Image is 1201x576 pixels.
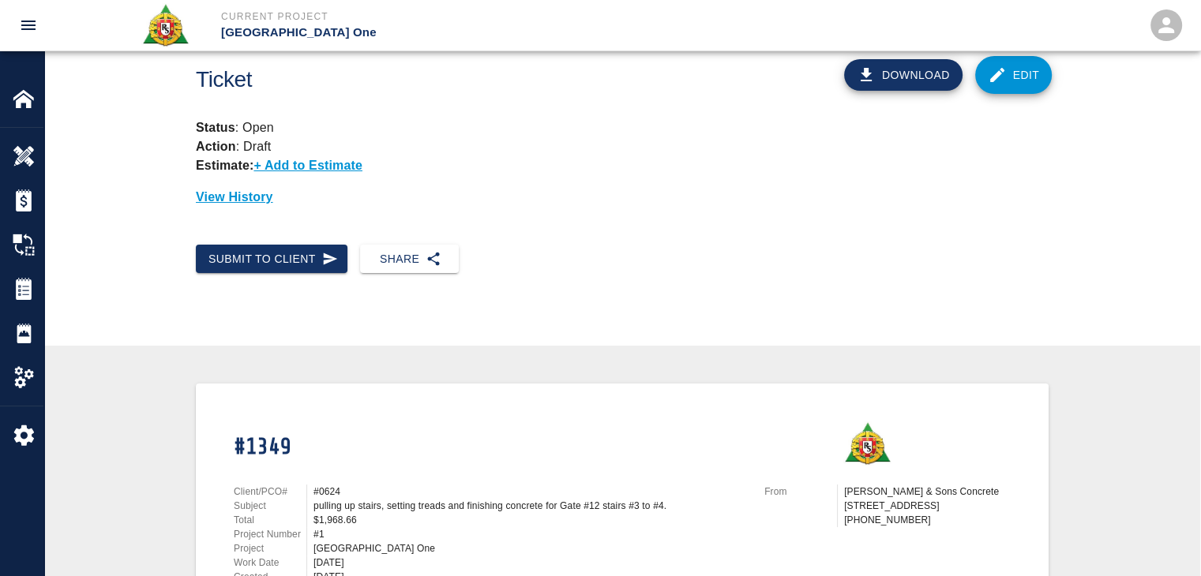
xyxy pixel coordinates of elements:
iframe: Chat Widget [1122,500,1201,576]
div: #1 [313,527,745,541]
p: [PHONE_NUMBER] [844,513,1011,527]
div: #0624 [313,484,745,499]
h1: #1349 [234,434,745,462]
p: Work Date [234,555,306,570]
button: Download [844,59,963,91]
h1: Ticket [196,67,688,93]
p: Client/PCO# [234,484,306,499]
div: pulling up stairs, setting treads and finishing concrete for Gate #12 stairs #3 to #4. [313,499,745,513]
button: Share [360,245,459,274]
p: [GEOGRAPHIC_DATA] One [221,24,686,42]
img: Roger & Sons Concrete [843,421,891,466]
button: Submit to Client [196,245,347,274]
p: Total [234,513,306,527]
p: : Open [196,118,1049,137]
strong: Estimate: [196,159,253,172]
p: From [764,484,837,499]
p: Current Project [221,9,686,24]
div: [DATE] [313,555,745,570]
div: $1,968.66 [313,513,745,527]
img: Roger & Sons Concrete [141,3,190,47]
p: Subject [234,499,306,513]
p: [STREET_ADDRESS] [844,499,1011,513]
strong: Status [196,121,235,134]
p: View History [196,188,1049,207]
p: + Add to Estimate [253,159,362,172]
a: Edit [975,56,1053,94]
p: Project Number [234,527,306,541]
p: [PERSON_NAME] & Sons Concrete [844,484,1011,499]
p: Project [234,541,306,555]
p: : Draft [196,140,271,153]
div: [GEOGRAPHIC_DATA] One [313,541,745,555]
button: open drawer [9,6,47,44]
strong: Action [196,140,236,153]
